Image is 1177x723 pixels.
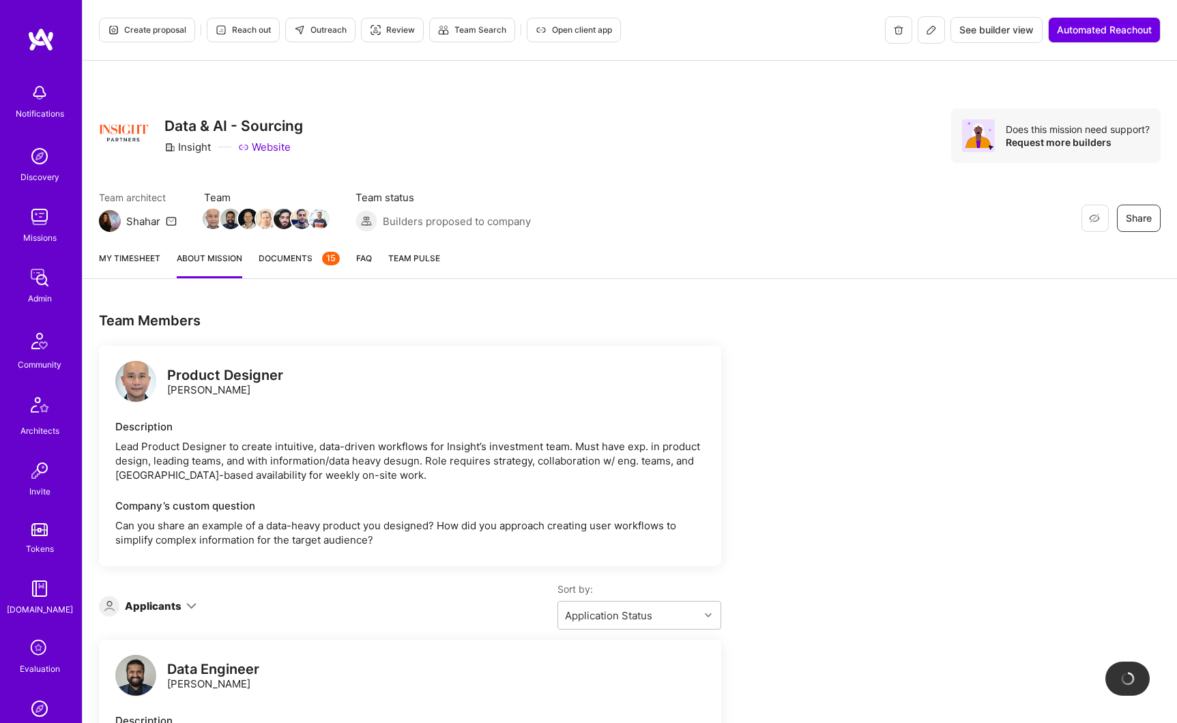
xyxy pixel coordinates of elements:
[115,361,156,405] a: logo
[164,142,175,153] i: icon CompanyGray
[23,391,56,424] img: Architects
[203,209,223,229] img: Team Member Avatar
[27,27,55,52] img: logo
[177,251,242,278] a: About Mission
[99,251,160,278] a: My timesheet
[565,608,652,623] div: Application Status
[167,368,283,383] div: Product Designer
[275,207,293,231] a: Team Member Avatar
[959,23,1034,37] span: See builder view
[125,599,181,613] div: Applicants
[257,207,275,231] a: Team Member Avatar
[1089,213,1100,224] i: icon EyeClosed
[388,253,440,263] span: Team Pulse
[293,207,310,231] a: Team Member Avatar
[26,695,53,722] img: Admin Search
[20,662,60,676] div: Evaluation
[99,18,195,42] button: Create proposal
[99,108,148,158] img: Company Logo
[962,119,995,152] img: Avatar
[166,216,177,226] i: icon Mail
[126,214,160,228] div: Shahar
[99,210,121,232] img: Team Architect
[536,24,612,36] span: Open client app
[259,251,340,278] a: Documents15
[527,18,621,42] button: Open client app
[18,357,61,372] div: Community
[370,25,381,35] i: icon Targeter
[1126,211,1152,225] span: Share
[164,117,303,134] h3: Data & AI - Sourcing
[1057,23,1152,37] span: Automated Reachout
[26,143,53,170] img: discovery
[115,361,156,402] img: logo
[99,190,177,205] span: Team architect
[27,636,53,662] i: icon SelectionTeam
[256,209,276,229] img: Team Member Avatar
[309,209,330,229] img: Team Member Avatar
[238,140,291,154] a: Website
[1117,205,1161,232] button: Share
[438,24,506,36] span: Team Search
[950,17,1043,43] button: See builder view
[115,655,156,696] img: logo
[104,601,115,611] i: icon Applicant
[16,106,64,121] div: Notifications
[108,25,119,35] i: icon Proposal
[207,18,280,42] button: Reach out
[23,325,56,357] img: Community
[370,24,415,36] span: Review
[167,368,283,397] div: [PERSON_NAME]
[383,214,531,228] span: Builders proposed to company
[20,170,59,184] div: Discovery
[167,662,259,691] div: [PERSON_NAME]
[26,457,53,484] img: Invite
[291,209,312,229] img: Team Member Avatar
[29,484,50,499] div: Invite
[115,439,705,482] div: Lead Product Designer to create intuitive, data-driven workflows for Insight’s investment team. M...
[1048,17,1161,43] button: Automated Reachout
[1120,670,1136,687] img: loading
[259,251,340,265] span: Documents
[23,231,57,245] div: Missions
[28,291,52,306] div: Admin
[204,190,328,205] span: Team
[26,542,54,556] div: Tokens
[115,655,156,699] a: logo
[167,662,259,677] div: Data Engineer
[557,582,721,595] label: Sort by:
[356,251,372,278] a: FAQ
[7,602,73,617] div: [DOMAIN_NAME]
[238,209,259,229] img: Team Member Avatar
[285,18,355,42] button: Outreach
[186,601,197,611] i: icon ArrowDown
[429,18,515,42] button: Team Search
[322,252,340,265] div: 15
[164,140,211,154] div: Insight
[1006,136,1150,149] div: Request more builders
[26,203,53,231] img: teamwork
[310,207,328,231] a: Team Member Avatar
[355,210,377,232] img: Builders proposed to company
[26,79,53,106] img: bell
[705,612,712,619] i: icon Chevron
[1006,123,1150,136] div: Does this mission need support?
[26,575,53,602] img: guide book
[31,523,48,536] img: tokens
[20,424,59,438] div: Architects
[361,18,424,42] button: Review
[115,518,705,547] p: Can you share an example of a data-heavy product you designed? How did you approach creating user...
[220,209,241,229] img: Team Member Avatar
[294,24,347,36] span: Outreach
[115,419,705,434] div: Description
[99,312,721,329] div: Team Members
[204,207,222,231] a: Team Member Avatar
[115,499,705,513] div: Company’s custom question
[274,209,294,229] img: Team Member Avatar
[26,264,53,291] img: admin teamwork
[355,190,531,205] span: Team status
[222,207,239,231] a: Team Member Avatar
[239,207,257,231] a: Team Member Avatar
[216,24,271,36] span: Reach out
[108,24,186,36] span: Create proposal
